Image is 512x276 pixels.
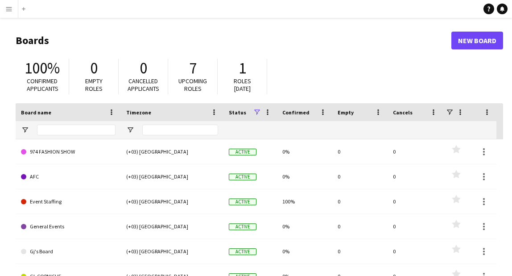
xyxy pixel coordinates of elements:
div: 0 [332,164,388,189]
div: 0 [388,214,443,239]
span: Active [229,248,256,255]
a: New Board [451,32,503,49]
a: Gj's Board [21,239,116,264]
span: Cancelled applicants [128,77,159,93]
div: (+03) [GEOGRAPHIC_DATA] [121,139,223,164]
span: 7 [189,58,197,78]
span: 0 [90,58,98,78]
span: Active [229,174,256,180]
span: Cancels [393,109,413,116]
div: (+03) [GEOGRAPHIC_DATA] [121,189,223,214]
div: 0% [277,214,332,239]
div: (+03) [GEOGRAPHIC_DATA] [121,239,223,264]
span: Empty [338,109,354,116]
div: 0 [388,164,443,189]
span: Roles [DATE] [234,77,251,93]
span: 0 [140,58,147,78]
input: Timezone Filter Input [142,125,218,135]
span: Active [229,149,256,155]
div: 0% [277,139,332,164]
span: Active [229,199,256,205]
div: 0 [388,139,443,164]
a: Event Staffing [21,189,116,214]
a: General Events [21,214,116,239]
span: Board name [21,109,51,116]
span: 100% [25,58,60,78]
div: 0 [388,239,443,264]
div: 0% [277,164,332,189]
h1: Boards [16,34,451,47]
button: Open Filter Menu [21,126,29,134]
div: (+03) [GEOGRAPHIC_DATA] [121,214,223,239]
div: 0 [332,139,388,164]
span: 1 [239,58,246,78]
span: Upcoming roles [178,77,207,93]
span: Timezone [126,109,151,116]
div: (+03) [GEOGRAPHIC_DATA] [121,164,223,189]
input: Board name Filter Input [37,125,116,135]
span: Status [229,109,246,116]
div: 0 [332,214,388,239]
a: 974 FASHION SHOW [21,139,116,164]
div: 0% [277,239,332,264]
span: Confirmed applicants [27,77,58,93]
div: 0 [332,239,388,264]
span: Active [229,223,256,230]
div: 100% [277,189,332,214]
div: 0 [388,189,443,214]
button: Open Filter Menu [126,126,134,134]
div: 0 [332,189,388,214]
a: AFC [21,164,116,189]
span: Empty roles [85,77,103,93]
span: Confirmed [282,109,310,116]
